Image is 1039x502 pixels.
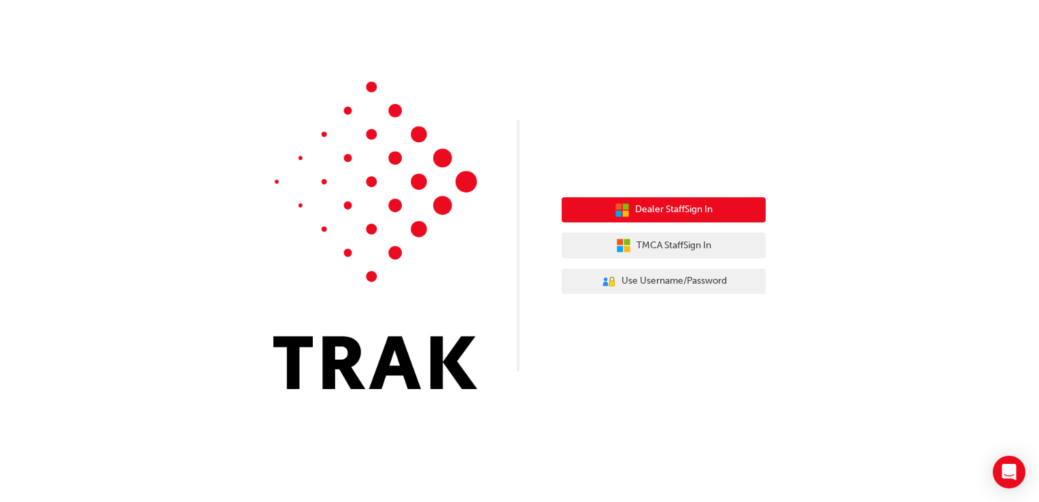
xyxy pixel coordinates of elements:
button: TMCA StaffSign In [562,233,766,258]
button: Use Username/Password [562,269,766,295]
img: Trak [273,82,477,389]
span: Use Username/Password [621,273,727,289]
span: TMCA Staff Sign In [636,238,711,254]
span: Dealer Staff Sign In [635,202,713,218]
div: Open Intercom Messenger [993,456,1025,488]
button: Dealer StaffSign In [562,197,766,223]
